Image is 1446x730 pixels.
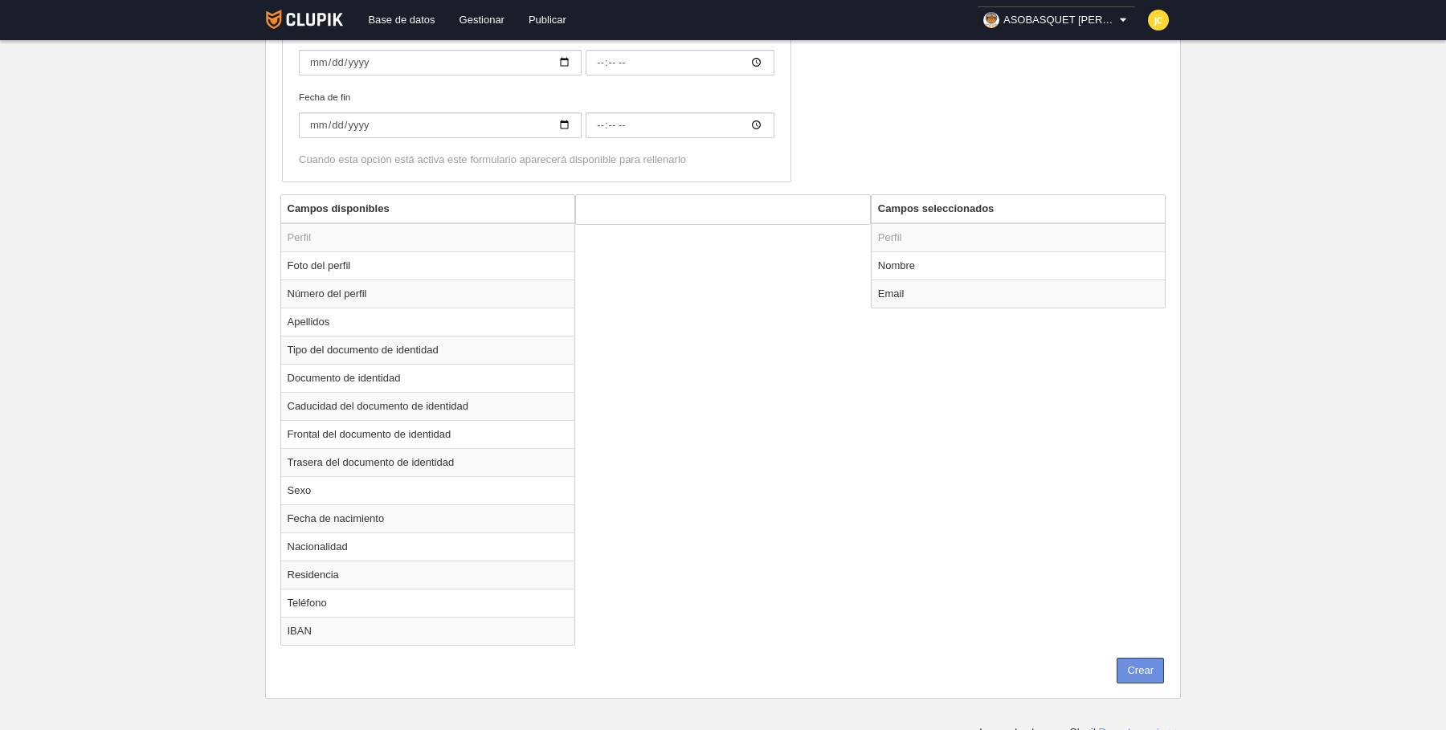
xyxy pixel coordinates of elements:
input: Fecha de inicio [299,50,582,75]
img: c2l6ZT0zMHgzMCZmcz05JnRleHQ9SkMmYmc9ZmRkODM1.png [1148,10,1169,31]
td: Perfil [281,223,575,252]
td: Frontal del documento de identidad [281,420,575,448]
input: Fecha de fin [586,112,774,138]
td: Número del perfil [281,279,575,308]
th: Campos seleccionados [872,195,1166,223]
td: Apellidos [281,308,575,336]
td: Perfil [872,223,1166,252]
td: Teléfono [281,589,575,617]
td: IBAN [281,617,575,645]
td: Trasera del documento de identidad [281,448,575,476]
td: Email [872,279,1166,308]
input: Fecha de fin [299,112,582,138]
img: OaJDfMjhLID9.30x30.jpg [983,12,999,28]
th: Campos disponibles [281,195,575,223]
label: Fecha de fin [299,90,774,138]
td: Fecha de nacimiento [281,504,575,532]
td: Sexo [281,476,575,504]
label: Fecha de inicio [299,27,774,75]
a: ASOBASQUET [PERSON_NAME] [977,6,1136,34]
td: Nacionalidad [281,532,575,561]
button: Crear [1117,658,1164,683]
span: ASOBASQUET [PERSON_NAME] [1003,12,1116,28]
td: Documento de identidad [281,364,575,392]
td: Caducidad del documento de identidad [281,392,575,420]
td: Residencia [281,561,575,589]
img: Clupik [266,10,344,29]
input: Fecha de inicio [586,50,774,75]
div: Cuando esta opción está activa este formulario aparecerá disponible para rellenarlo [299,153,774,167]
td: Foto del perfil [281,251,575,279]
td: Tipo del documento de identidad [281,336,575,364]
td: Nombre [872,251,1166,279]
